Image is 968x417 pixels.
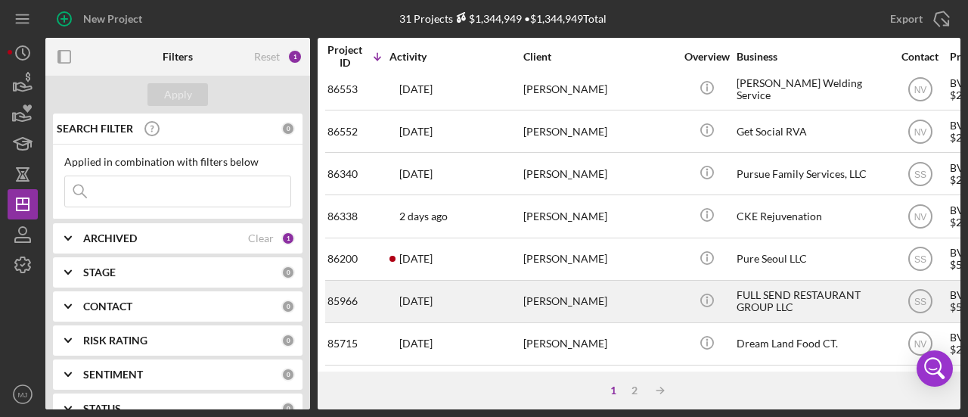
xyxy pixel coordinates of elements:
[281,334,295,347] div: 0
[327,239,388,279] div: 86200
[254,51,280,63] div: Reset
[737,239,888,279] div: Pure Seoul LLC
[914,212,926,223] text: NV
[147,83,208,106] button: Apply
[603,384,624,397] div: 1
[327,154,388,194] div: 86340
[399,168,433,180] time: 2025-10-07 17:37
[399,253,433,265] time: 2025-09-25 14:57
[890,4,923,34] div: Export
[83,403,121,415] b: STATUS
[281,266,295,279] div: 0
[914,84,926,95] text: NV
[917,350,953,387] div: Open Intercom Messenger
[523,51,675,63] div: Client
[624,384,645,397] div: 2
[327,324,388,364] div: 85715
[914,254,926,265] text: SS
[737,196,888,236] div: CKE Rejuvenation
[914,170,926,180] text: SS
[83,335,147,347] b: RISK RATING
[45,4,157,34] button: New Project
[281,300,295,313] div: 0
[678,51,735,63] div: Overview
[287,49,302,64] div: 1
[523,239,675,279] div: [PERSON_NAME]
[399,210,448,223] time: 2025-10-06 23:54
[399,126,433,138] time: 2025-08-04 20:20
[327,44,362,68] div: Project ID
[737,154,888,194] div: Pursue Family Services, LLC
[523,69,675,109] div: [PERSON_NAME]
[914,297,926,307] text: SS
[523,154,675,194] div: [PERSON_NAME]
[281,368,295,381] div: 0
[737,282,888,322] div: FULL SEND RESTAURANT GROUP LLC
[163,51,193,63] b: Filters
[281,122,295,135] div: 0
[523,324,675,364] div: [PERSON_NAME]
[892,51,948,63] div: Contact
[523,111,675,151] div: [PERSON_NAME]
[914,126,926,137] text: NV
[164,83,192,106] div: Apply
[64,156,291,168] div: Applied in combination with filters below
[281,402,295,415] div: 0
[399,295,433,307] time: 2025-07-17 14:10
[399,338,433,350] time: 2025-05-21 18:25
[737,51,888,63] div: Business
[399,83,433,95] time: 2025-06-11 22:00
[83,369,143,381] b: SENTIMENT
[327,111,388,151] div: 86552
[737,111,888,151] div: Get Social RVA
[523,196,675,236] div: [PERSON_NAME]
[523,282,675,322] div: [PERSON_NAME]
[83,4,142,34] div: New Project
[737,324,888,364] div: Dream Land Food CT.
[83,300,132,313] b: CONTACT
[327,69,388,109] div: 86553
[8,379,38,409] button: MJ
[83,266,116,279] b: STAGE
[18,391,28,399] text: MJ
[57,123,133,135] b: SEARCH FILTER
[281,232,295,245] div: 1
[389,51,522,63] div: Activity
[737,69,888,109] div: [PERSON_NAME] Welding Service
[875,4,960,34] button: Export
[327,196,388,236] div: 86338
[327,282,388,322] div: 85966
[453,12,522,25] div: $1,344,949
[399,12,607,25] div: 31 Projects • $1,344,949 Total
[83,232,137,244] b: ARCHIVED
[248,232,274,244] div: Clear
[914,339,926,350] text: NV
